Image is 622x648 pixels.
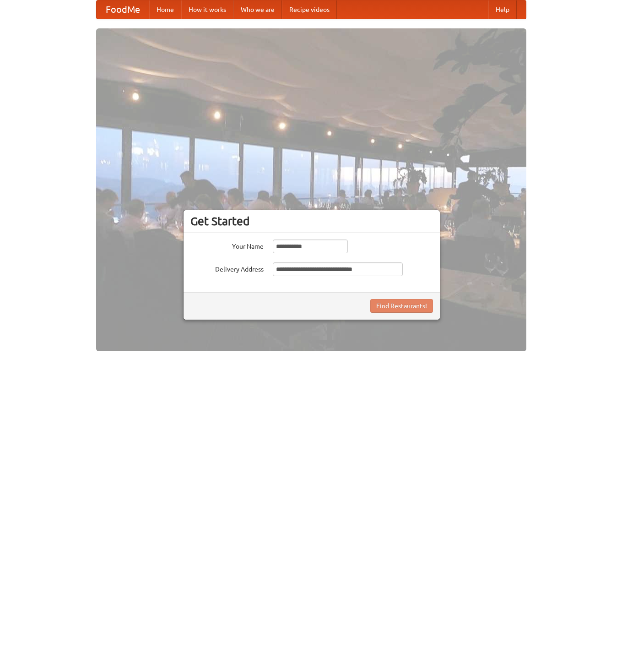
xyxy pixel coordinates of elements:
[233,0,282,19] a: Who we are
[488,0,517,19] a: Help
[149,0,181,19] a: Home
[190,240,264,251] label: Your Name
[181,0,233,19] a: How it works
[370,299,433,313] button: Find Restaurants!
[282,0,337,19] a: Recipe videos
[190,262,264,274] label: Delivery Address
[190,214,433,228] h3: Get Started
[97,0,149,19] a: FoodMe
